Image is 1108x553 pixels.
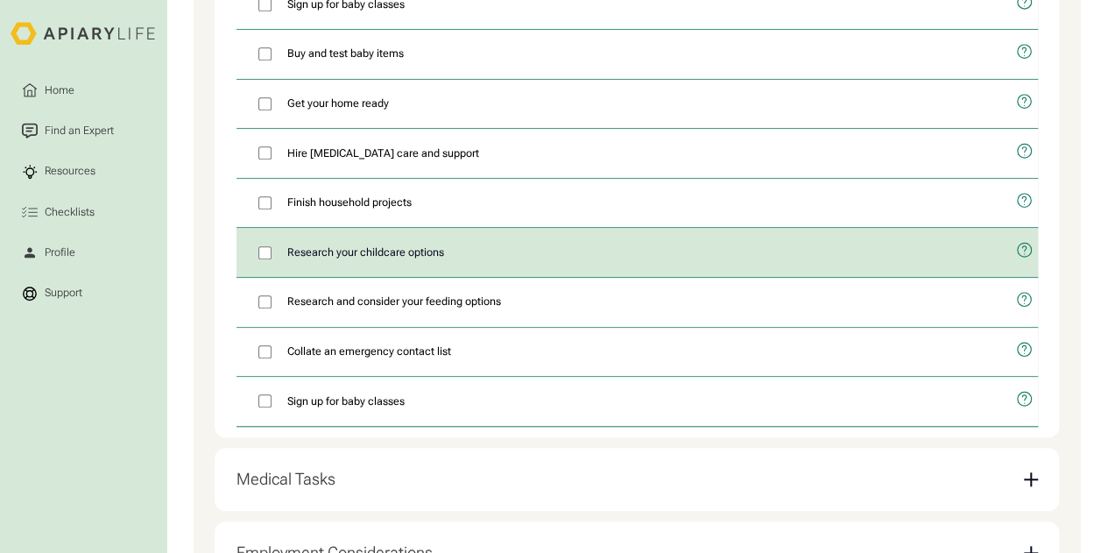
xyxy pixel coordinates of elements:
input: Collate an emergency contact list [258,345,272,358]
a: Find an Expert [11,112,155,150]
a: Checklists [11,194,155,231]
a: Profile [11,234,155,272]
div: Support [42,286,85,302]
input: Hire [MEDICAL_DATA] care and support [258,146,272,160]
div: Profile [42,245,78,261]
button: open modal [1006,179,1038,222]
div: Medical Tasks [236,470,335,489]
span: Get your home ready [287,96,389,112]
span: Sign up for baby classes [287,393,405,410]
div: Checklists [42,204,97,221]
a: Home [11,72,155,110]
div: Medical Tasks [236,459,1038,500]
button: open modal [1006,30,1038,73]
div: Find an Expert [42,123,116,139]
button: open modal [1006,129,1038,172]
div: Home [42,82,77,99]
button: open modal [1006,80,1038,123]
span: Research and consider your feeding options [287,294,501,310]
div: Resources [42,164,98,181]
span: Buy and test baby items [287,46,404,62]
input: Research and consider your feeding options [258,295,272,308]
a: Support [11,274,155,312]
input: Finish household projects [258,196,272,209]
input: Research your childcare options [258,246,272,259]
button: open modal [1006,328,1038,371]
button: open modal [1006,228,1038,271]
span: Collate an emergency contact list [287,344,451,360]
span: Research your childcare options [287,245,444,261]
button: open modal [1006,377,1038,420]
input: Buy and test baby items [258,47,272,60]
a: Resources [11,152,155,190]
span: Finish household projects [287,195,412,211]
button: open modal [1006,278,1038,321]
input: Sign up for baby classes [258,394,272,408]
span: Hire [MEDICAL_DATA] care and support [287,145,479,162]
input: Get your home ready [258,97,272,110]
